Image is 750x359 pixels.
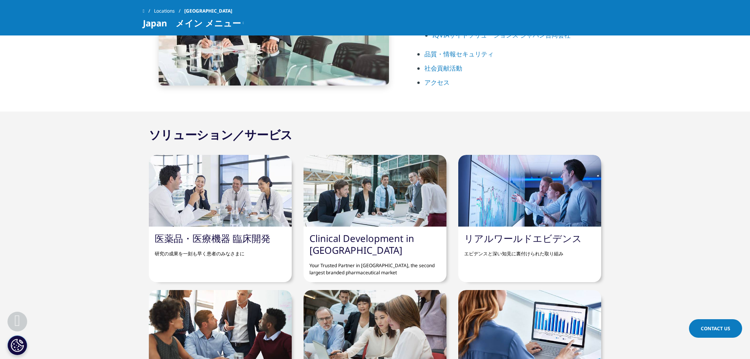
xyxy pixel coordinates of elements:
a: Locations [154,4,184,18]
a: リアルワールドエビデンス [464,232,582,245]
span: [GEOGRAPHIC_DATA] [184,4,232,18]
a: 医薬品・医療機器 臨床開発 [155,232,270,245]
button: Cookie 設定 [7,335,27,355]
p: エビデンスと深い知見に裏付けられた取り組み [464,244,595,257]
span: Japan メイン メニュー [143,18,241,28]
a: 社会貢献活動 [424,64,462,73]
a: 品質・情報セキュリティ [424,50,494,58]
h2: ソリューション／サービス [149,127,293,143]
a: Clinical Development in [GEOGRAPHIC_DATA] [309,232,414,257]
p: 研究の成果を一刻も早く患者のみなさまに [155,244,286,257]
a: アクセス [424,78,450,87]
a: Contact Us [689,319,742,338]
span: Contact Us [701,325,730,332]
p: Your Trusted Partner in [GEOGRAPHIC_DATA], the second largest branded pharmaceutical market [309,256,441,276]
